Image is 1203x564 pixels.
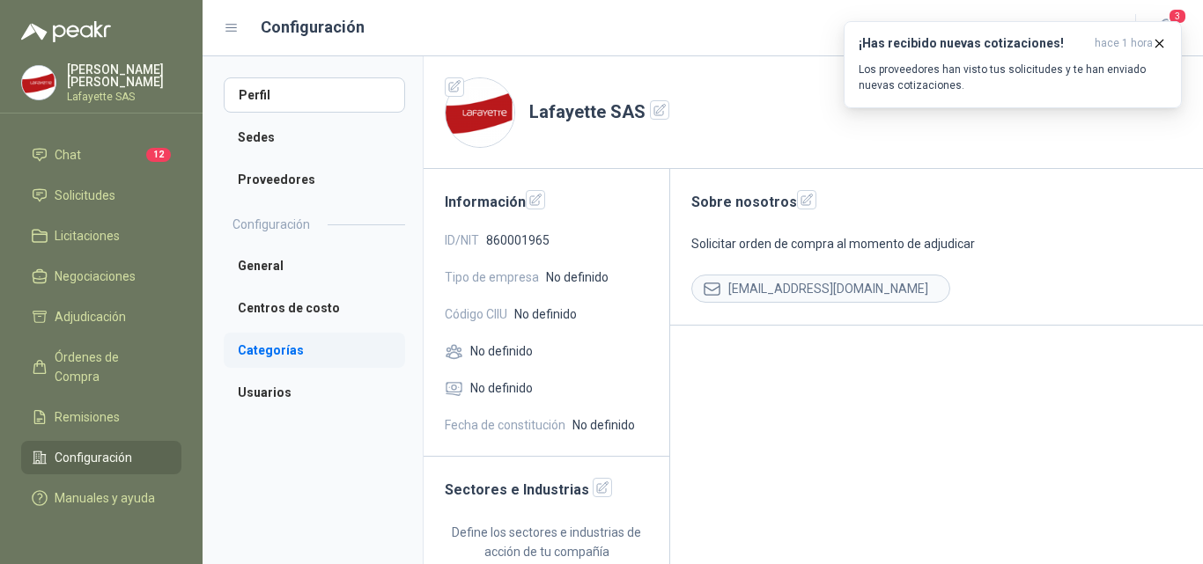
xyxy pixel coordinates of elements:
span: ID/NIT [445,231,479,250]
a: Solicitudes [21,179,181,212]
img: Company Logo [22,66,55,99]
span: Solicitudes [55,186,115,205]
p: Define los sectores e industrias de acción de tu compañía [445,523,648,561]
span: Manuales y ayuda [55,488,155,508]
h3: ¡Has recibido nuevas cotizaciones! [859,36,1088,51]
span: Fecha de constitución [445,415,565,435]
h2: Información [445,190,648,213]
a: Manuales y ayuda [21,481,181,515]
span: No definido [572,415,635,435]
img: Logo peakr [21,21,111,42]
a: Órdenes de Compra [21,341,181,393]
span: No definido [514,304,577,324]
span: hace 1 hora [1095,36,1153,51]
span: No definido [546,267,609,287]
a: Configuración [21,441,181,474]
h2: Sectores e Industrias [445,478,648,501]
span: 860001965 [486,231,550,250]
span: Negociaciones [55,267,136,286]
a: Licitaciones [21,219,181,253]
button: ¡Has recibido nuevas cotizaciones!hace 1 hora Los proveedores han visto tus solicitudes y te han ... [844,21,1182,108]
a: Centros de costo [224,290,405,326]
a: Sedes [224,120,405,155]
a: General [224,248,405,283]
h2: Sobre nosotros [691,190,1182,213]
span: Tipo de empresa [445,267,539,287]
h1: Lafayette SAS [529,99,669,126]
a: Remisiones [21,400,181,434]
span: No definido [470,378,533,398]
a: Categorías [224,333,405,368]
h2: Configuración [232,215,310,234]
span: Código CIIU [445,304,507,324]
a: Negociaciones [21,260,181,293]
span: 12 [146,148,171,162]
p: Solicitar orden de compra al momento de adjudicar [691,234,1182,253]
h1: Configuración [261,15,365,40]
div: [EMAIL_ADDRESS][DOMAIN_NAME] [691,275,950,303]
span: Adjudicación [55,307,126,326]
p: Los proveedores han visto tus solicitudes y te han enviado nuevas cotizaciones. [859,62,1167,93]
p: Lafayette SAS [67,92,181,102]
span: Configuración [55,448,132,467]
p: [PERSON_NAME] [PERSON_NAME] [67,63,181,88]
span: Chat [55,145,81,165]
span: No definido [470,341,533,361]
a: Usuarios [224,375,405,410]
span: Remisiones [55,407,120,427]
span: 3 [1168,8,1187,25]
img: Company Logo [446,78,514,147]
span: Órdenes de Compra [55,348,165,386]
a: Chat12 [21,138,181,172]
a: Perfil [224,77,405,113]
span: Licitaciones [55,226,120,245]
a: Adjudicación [21,300,181,333]
button: 3 [1150,12,1182,44]
a: Proveedores [224,162,405,197]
